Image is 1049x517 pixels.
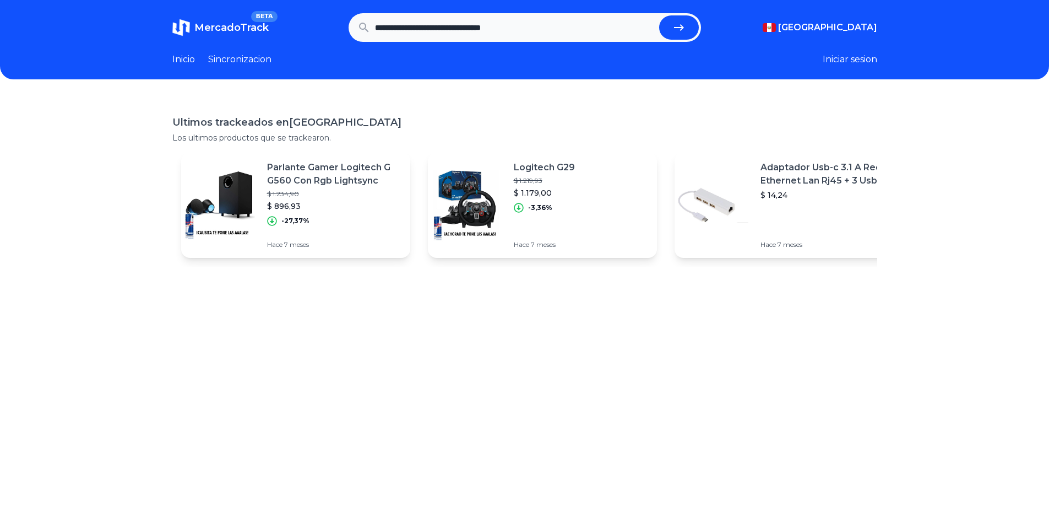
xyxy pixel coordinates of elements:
p: Logitech G29 [514,161,575,174]
p: Parlante Gamer Logitech G G560 Con Rgb Lightsync [267,161,401,187]
a: Featured imageParlante Gamer Logitech G G560 Con Rgb Lightsync$ 1.234,90$ 896,93-27,37%Hace 7 meses [181,152,410,258]
img: Featured image [181,166,258,244]
p: -27,37% [281,217,309,225]
p: $ 1.179,00 [514,187,575,198]
p: Los ultimos productos que se trackearon. [172,132,877,143]
span: BETA [251,11,277,22]
a: Featured imageLogitech G29$ 1.219,93$ 1.179,00-3,36%Hace 7 meses [428,152,657,258]
span: [GEOGRAPHIC_DATA] [778,21,877,34]
p: $ 1.234,90 [267,190,401,198]
p: Adaptador Usb-c 3.1 A Red Ethernet Lan Rj45 + 3 Usb 3.0 [760,161,895,187]
img: Featured image [428,166,505,244]
p: -3,36% [528,203,552,212]
img: Featured image [675,166,752,244]
img: Peru [763,23,776,32]
img: MercadoTrack [172,19,190,36]
p: $ 14,24 [760,190,895,201]
p: $ 896,93 [267,201,401,212]
p: Hace 7 meses [514,240,575,249]
p: Hace 7 meses [760,240,895,249]
a: Sincronizacion [208,53,271,66]
p: Hace 7 meses [267,240,401,249]
a: Featured imageAdaptador Usb-c 3.1 A Red Ethernet Lan Rj45 + 3 Usb 3.0$ 14,24Hace 7 meses [675,152,904,258]
a: MercadoTrackBETA [172,19,269,36]
button: [GEOGRAPHIC_DATA] [763,21,877,34]
h1: Ultimos trackeados en [GEOGRAPHIC_DATA] [172,115,877,130]
a: Inicio [172,53,195,66]
span: MercadoTrack [194,21,269,34]
p: $ 1.219,93 [514,176,575,185]
button: Iniciar sesion [823,53,877,66]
